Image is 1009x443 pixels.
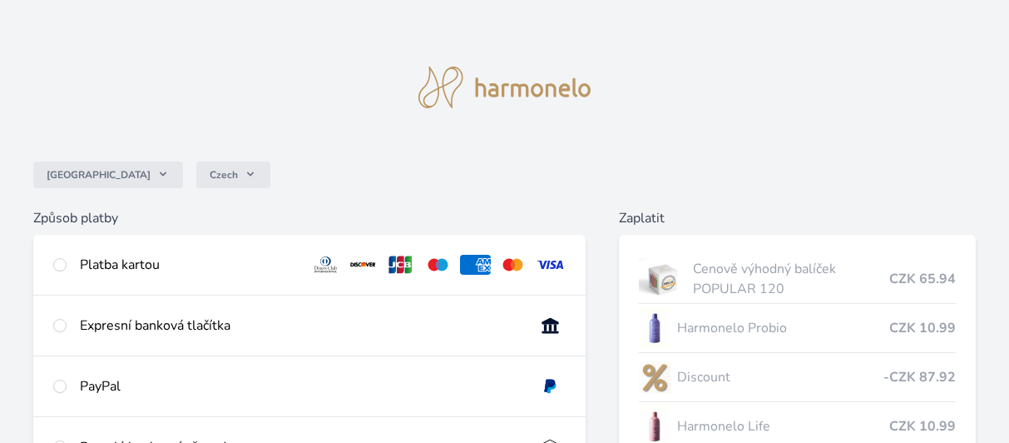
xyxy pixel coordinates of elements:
[80,376,522,396] div: PayPal
[80,316,522,336] div: Expresní banková tlačítka
[423,255,453,275] img: maestro.svg
[619,208,976,228] h6: Zaplatit
[693,259,889,299] span: Cenově výhodný balíček POPULAR 120
[677,367,883,387] span: Discount
[80,255,297,275] div: Platba kartou
[497,255,528,275] img: mc.svg
[535,376,566,396] img: paypal.svg
[639,356,670,398] img: discount-lo.png
[883,367,956,387] span: -CZK 87.92
[677,318,889,338] span: Harmonelo Probio
[460,255,491,275] img: amex.svg
[385,255,416,275] img: jcb.svg
[310,255,341,275] img: diners.svg
[33,162,183,188] button: [GEOGRAPHIC_DATA]
[639,307,670,349] img: CLEAN_PROBIO_se_stinem_x-lo.jpg
[639,258,686,300] img: popular.jpg
[535,316,566,336] img: onlineBanking_CZ.svg
[196,162,270,188] button: Czech
[210,168,238,182] span: Czech
[47,168,151,182] span: [GEOGRAPHIC_DATA]
[33,208,586,228] h6: Způsob platby
[889,416,956,436] span: CZK 10.99
[535,255,566,275] img: visa.svg
[889,318,956,338] span: CZK 10.99
[889,269,956,289] span: CZK 65.94
[677,416,889,436] span: Harmonelo Life
[418,67,591,108] img: logo.svg
[348,255,378,275] img: discover.svg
